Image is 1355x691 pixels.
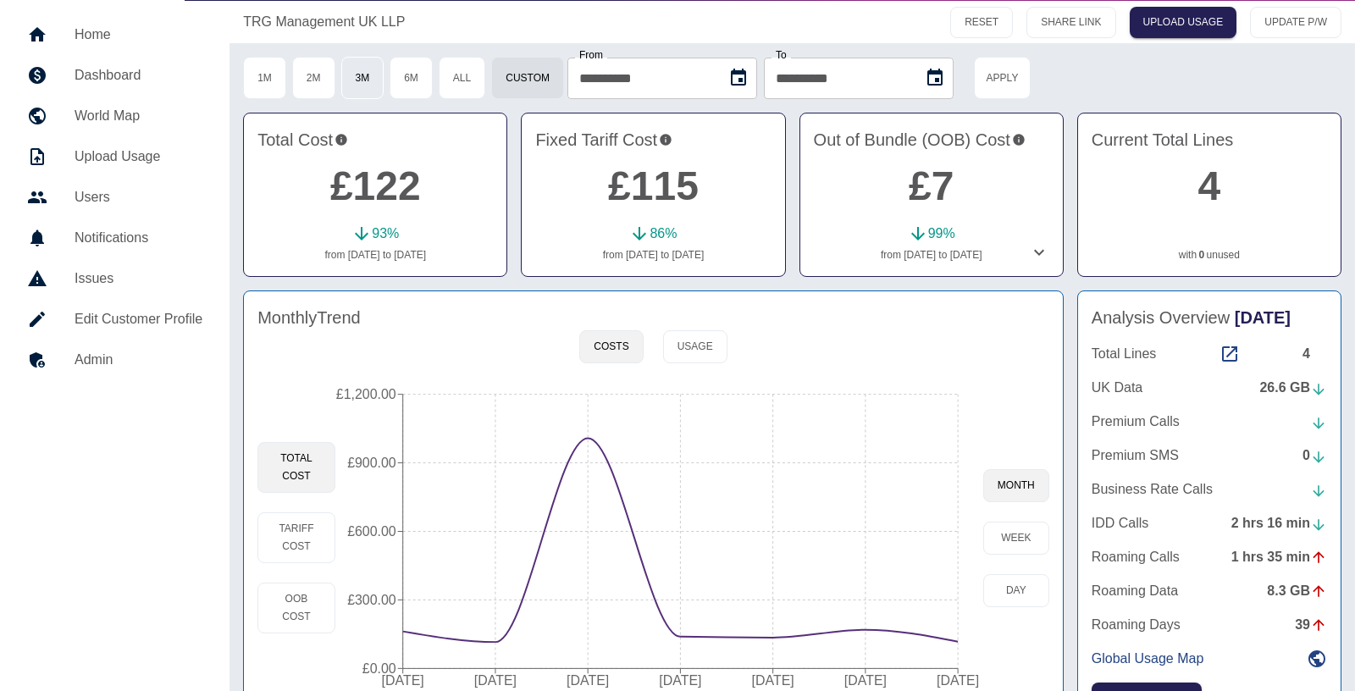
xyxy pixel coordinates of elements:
[1092,344,1157,364] p: Total Lines
[14,258,216,299] a: Issues
[14,340,216,380] a: Admin
[1092,479,1213,500] p: Business Rate Calls
[1231,547,1327,567] div: 1 hrs 35 min
[1026,7,1115,38] button: SHARE LINK
[347,593,396,607] tspan: £300.00
[75,228,202,248] h5: Notifications
[243,12,405,32] a: TRG Management UK LLP
[243,57,286,99] button: 1M
[1092,649,1327,669] a: Global Usage Map
[1092,378,1142,398] p: UK Data
[474,673,517,688] tspan: [DATE]
[1092,479,1327,500] a: Business Rate Calls
[341,57,384,99] button: 3M
[579,50,603,60] label: From
[983,469,1049,502] button: month
[983,522,1049,555] button: week
[381,673,423,688] tspan: [DATE]
[14,14,216,55] a: Home
[567,673,609,688] tspan: [DATE]
[659,127,672,152] svg: This is your recurring contracted cost
[1092,513,1327,533] a: IDD Calls2 hrs 16 min
[1295,615,1327,635] div: 39
[1267,581,1327,601] div: 8.3 GB
[1092,247,1327,263] p: with unused
[1199,247,1205,263] a: 0
[347,456,396,470] tspan: £900.00
[75,25,202,45] h5: Home
[257,305,361,330] h4: Monthly Trend
[1092,127,1327,152] h4: Current Total Lines
[1092,378,1327,398] a: UK Data26.6 GB
[1259,378,1327,398] div: 26.6 GB
[814,127,1049,152] h4: Out of Bundle (OOB) Cost
[608,163,699,208] a: £115
[918,61,952,95] button: Choose date, selected date is 31 Aug 2025
[1092,305,1327,330] h4: Analysis Overview
[14,177,216,218] a: Users
[535,247,771,263] p: from [DATE] to [DATE]
[1198,163,1221,208] a: 4
[439,57,485,99] button: All
[362,661,396,676] tspan: £0.00
[14,96,216,136] a: World Map
[1250,7,1341,38] button: UPDATE P/W
[1302,445,1327,466] div: 0
[292,57,335,99] button: 2M
[1092,547,1180,567] p: Roaming Calls
[1012,127,1026,152] svg: Costs outside of your fixed tariff
[1092,412,1327,432] a: Premium Calls
[14,218,216,258] a: Notifications
[776,50,787,60] label: To
[257,442,335,493] button: Total Cost
[1092,344,1327,364] a: Total Lines4
[75,350,202,370] h5: Admin
[579,330,643,363] button: Costs
[75,106,202,126] h5: World Map
[844,673,887,688] tspan: [DATE]
[75,268,202,289] h5: Issues
[928,224,955,244] p: 99 %
[663,330,727,363] button: Usage
[1092,581,1178,601] p: Roaming Data
[974,57,1031,99] button: Apply
[14,136,216,177] a: Upload Usage
[390,57,433,99] button: 6M
[1092,615,1327,635] a: Roaming Days39
[335,127,348,152] svg: This is the total charges incurred from 01/08/2025 to 31/08/2025
[257,127,493,152] h4: Total Cost
[1092,547,1327,567] a: Roaming Calls1 hrs 35 min
[659,673,701,688] tspan: [DATE]
[937,673,979,688] tspan: [DATE]
[75,65,202,86] h5: Dashboard
[372,224,399,244] p: 93 %
[75,146,202,167] h5: Upload Usage
[1235,308,1291,327] span: [DATE]
[491,57,564,99] button: Custom
[75,309,202,329] h5: Edit Customer Profile
[257,512,335,563] button: Tariff Cost
[1231,513,1327,533] div: 2 hrs 16 min
[950,7,1013,38] button: RESET
[336,387,396,401] tspan: £1,200.00
[1092,581,1327,601] a: Roaming Data8.3 GB
[1092,412,1180,432] p: Premium Calls
[722,61,755,95] button: Choose date, selected date is 1 Aug 2025
[14,55,216,96] a: Dashboard
[1092,445,1179,466] p: Premium SMS
[909,163,954,208] a: £7
[650,224,677,244] p: 86 %
[751,673,794,688] tspan: [DATE]
[330,163,421,208] a: £122
[1092,513,1149,533] p: IDD Calls
[75,187,202,207] h5: Users
[535,127,771,152] h4: Fixed Tariff Cost
[983,574,1049,607] button: day
[1092,649,1204,669] p: Global Usage Map
[14,299,216,340] a: Edit Customer Profile
[1092,615,1181,635] p: Roaming Days
[257,583,335,633] button: OOB Cost
[347,524,396,539] tspan: £600.00
[1092,445,1327,466] a: Premium SMS0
